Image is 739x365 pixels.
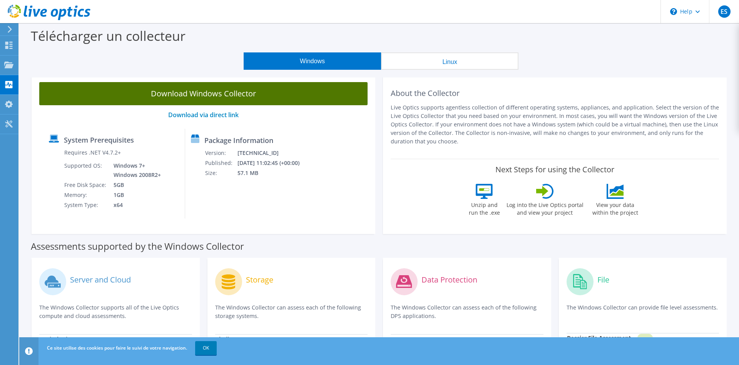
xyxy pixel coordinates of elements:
[64,149,121,156] label: Requires .NET V4.7.2+
[108,161,162,180] td: Windows 7+ Windows 2008R2+
[421,276,477,284] label: Data Protection
[205,148,237,158] td: Version:
[237,148,309,158] td: [TECHNICAL_ID]
[506,199,584,217] label: Log into the Live Optics portal and view your project
[108,180,162,190] td: 5GB
[204,136,273,144] label: Package Information
[567,303,719,319] p: The Windows Collector can provide file level assessments.
[64,136,134,144] label: System Prerequisites
[31,27,186,45] label: Télécharger un collecteur
[237,158,309,168] td: [DATE] 11:02:45 (+00:00)
[467,199,502,217] label: Unzip and run the .exe
[64,180,108,190] td: Free Disk Space:
[237,168,309,178] td: 57.1 MB
[391,103,719,146] p: Live Optics supports agentless collection of different operating systems, appliances, and applica...
[567,334,631,341] strong: Dossier File Assessment
[205,158,237,168] td: Published:
[168,111,239,119] a: Download via direct link
[31,242,244,250] label: Assessments supported by the Windows Collector
[588,199,643,217] label: View your data within the project
[205,168,237,178] td: Size:
[670,8,677,15] svg: \n
[391,335,412,343] strong: Avamar
[47,345,187,351] span: Ce site utilise des cookies pour faire le suivi de votre navigation.
[40,335,76,343] strong: Optical Prime
[597,276,609,284] label: File
[64,190,108,200] td: Memory:
[246,276,273,284] label: Storage
[391,303,543,320] p: The Windows Collector can assess each of the following DPS applications.
[195,341,217,355] a: OK
[391,89,719,98] h2: About the Collector
[495,165,614,174] label: Next Steps for using the Collector
[215,303,368,320] p: The Windows Collector can assess each of the following storage systems.
[216,335,249,343] strong: Clariion/VNX
[39,303,192,320] p: The Windows Collector supports all of the Live Optics compute and cloud assessments.
[381,52,518,70] button: Linux
[64,200,108,210] td: System Type:
[70,276,131,284] label: Server and Cloud
[108,200,162,210] td: x64
[108,190,162,200] td: 1GB
[244,52,381,70] button: Windows
[718,5,731,18] span: ES
[39,82,368,105] a: Download Windows Collector
[64,161,108,180] td: Supported OS:
[641,336,649,340] tspan: NEW!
